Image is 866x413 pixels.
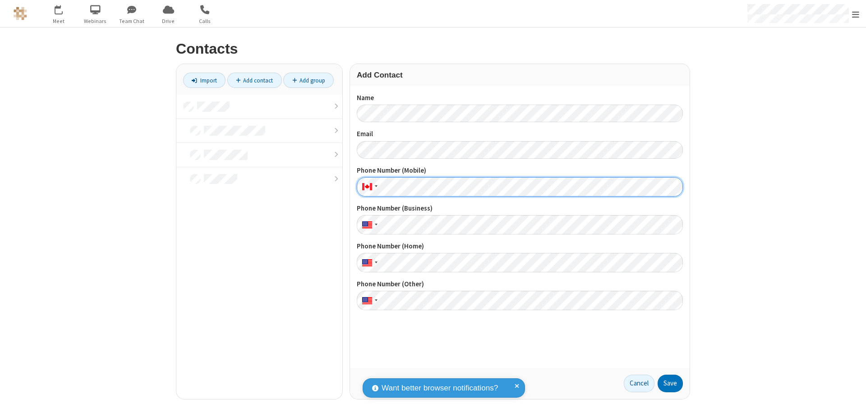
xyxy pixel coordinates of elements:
a: Import [183,73,226,88]
a: Add contact [227,73,282,88]
h3: Add Contact [357,71,683,79]
span: Meet [42,17,76,25]
label: Phone Number (Home) [357,241,683,252]
div: United States: + 1 [357,291,380,310]
label: Name [357,93,683,103]
button: Save [658,375,683,393]
div: United States: + 1 [357,253,380,272]
label: Phone Number (Other) [357,279,683,289]
div: Canada: + 1 [357,177,380,197]
span: Webinars [78,17,112,25]
label: Email [357,129,683,139]
label: Phone Number (Business) [357,203,683,214]
h2: Contacts [176,41,690,57]
a: Add group [283,73,334,88]
label: Phone Number (Mobile) [357,165,683,176]
span: Team Chat [115,17,149,25]
div: United States: + 1 [357,215,380,234]
span: Drive [152,17,185,25]
span: Calls [188,17,222,25]
span: Want better browser notifications? [382,382,498,394]
a: Cancel [624,375,654,393]
div: 9 [61,5,67,12]
img: QA Selenium DO NOT DELETE OR CHANGE [14,7,27,20]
